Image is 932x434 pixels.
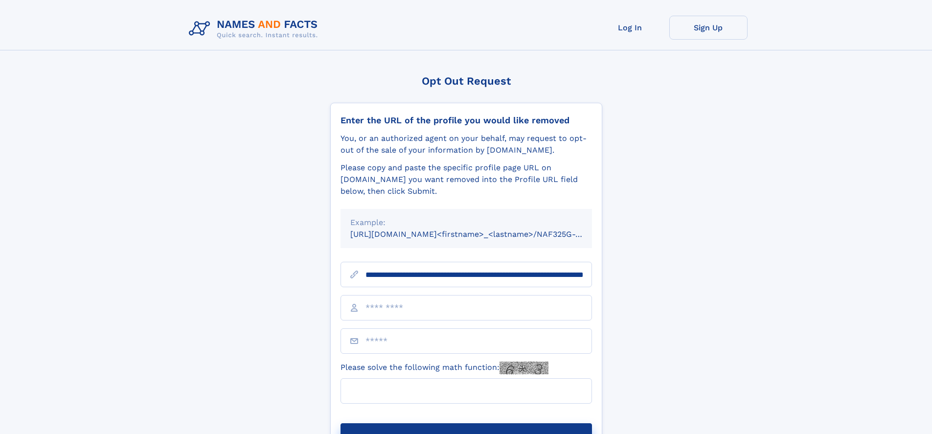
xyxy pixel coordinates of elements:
[669,16,748,40] a: Sign Up
[341,115,592,126] div: Enter the URL of the profile you would like removed
[350,229,611,239] small: [URL][DOMAIN_NAME]<firstname>_<lastname>/NAF325G-xxxxxxxx
[591,16,669,40] a: Log In
[330,75,602,87] div: Opt Out Request
[341,133,592,156] div: You, or an authorized agent on your behalf, may request to opt-out of the sale of your informatio...
[185,16,326,42] img: Logo Names and Facts
[341,362,548,374] label: Please solve the following math function:
[350,217,582,228] div: Example:
[341,162,592,197] div: Please copy and paste the specific profile page URL on [DOMAIN_NAME] you want removed into the Pr...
